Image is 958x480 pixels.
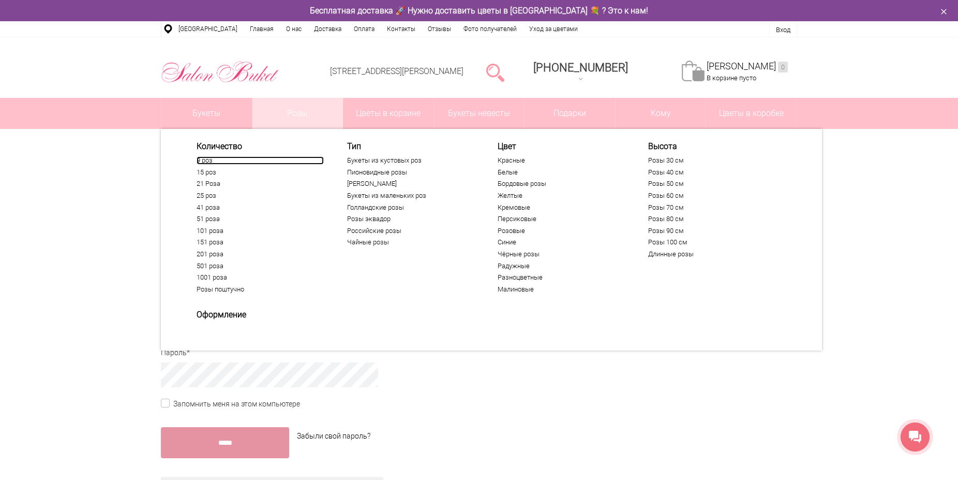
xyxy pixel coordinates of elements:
span: Количество [197,141,324,151]
a: Забыли свой пароль? [297,431,370,442]
a: Фото получателей [457,21,523,37]
a: Цветы в коробке [706,98,797,129]
a: 9 роз [197,156,324,165]
span: Цвет [498,141,625,151]
a: Малиновые [498,285,625,294]
a: [PERSON_NAME] [347,180,474,188]
div: Бесплатная доставка 🚀 Нужно доставить цветы в [GEOGRAPHIC_DATA] 💐 ? Это к нам! [153,5,805,16]
a: [STREET_ADDRESS][PERSON_NAME] [330,66,463,76]
a: Розы 90 см [648,227,775,235]
a: [PHONE_NUMBER] [527,57,634,87]
a: Кремовые [498,203,625,212]
a: Чайные розы [347,238,474,246]
a: Чёрные розы [498,250,625,258]
a: Розы поштучно [197,285,324,294]
a: Букеты невесты [434,98,525,129]
a: 41 роза [197,203,324,212]
a: Розы 100 см [648,238,775,246]
a: 1001 роза [197,273,324,282]
a: 21 Роза [197,180,324,188]
a: Бордовые розы [498,180,625,188]
a: Красные [498,156,625,165]
a: Розы 50 см [648,180,775,188]
a: Розы 60 см [648,192,775,200]
a: [GEOGRAPHIC_DATA] [172,21,244,37]
a: 201 роза [197,250,324,258]
div: Пароль* [161,347,457,358]
a: Розы 40 см [648,168,775,177]
a: Уход за цветами [523,21,584,37]
a: Цветы в корзине [343,98,433,129]
a: О нас [280,21,308,37]
img: Цветы Нижний Новгород [161,59,279,85]
a: Розы 80 см [648,215,775,223]
a: Розы [252,98,343,129]
a: Розы 30 см [648,156,775,165]
a: Пионовидные розы [347,168,474,177]
a: Оплата [348,21,381,37]
span: [PHONE_NUMBER] [533,61,628,74]
a: Главная [244,21,280,37]
a: Длинные розы [648,250,775,258]
a: 15 роз [197,168,324,177]
a: 25 роз [197,192,324,200]
a: Персиковые [498,215,625,223]
a: Отзывы [422,21,457,37]
a: Букеты [161,98,252,129]
a: Белые [498,168,625,177]
a: Разноцветные [498,273,625,282]
a: Букеты из кустовых роз [347,156,474,165]
a: Российские розы [347,227,474,235]
a: [PERSON_NAME] [707,61,788,72]
span: Кому [616,98,706,129]
a: Подарки [525,98,615,129]
a: Вход [776,26,790,34]
a: Розы 70 см [648,203,775,212]
a: Контакты [381,21,422,37]
span: Высота [648,141,775,151]
a: Желтые [498,192,625,200]
a: Голландские розы [347,203,474,212]
a: 151 роза [197,238,324,246]
a: 51 роза [197,215,324,223]
a: Синие [498,238,625,246]
ins: 0 [778,62,788,72]
span: В корзине пусто [707,74,756,82]
a: Радужные [498,262,625,270]
span: Оформление [197,310,324,319]
a: 101 роза [197,227,324,235]
a: Розовые [498,227,625,235]
a: Доставка [308,21,348,37]
label: Запомнить меня на этом компьютере [161,399,300,410]
a: Розы эквадор [347,215,474,223]
span: Тип [347,141,474,151]
a: Букеты из маленьких роз [347,192,474,200]
a: 501 роза [197,262,324,270]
